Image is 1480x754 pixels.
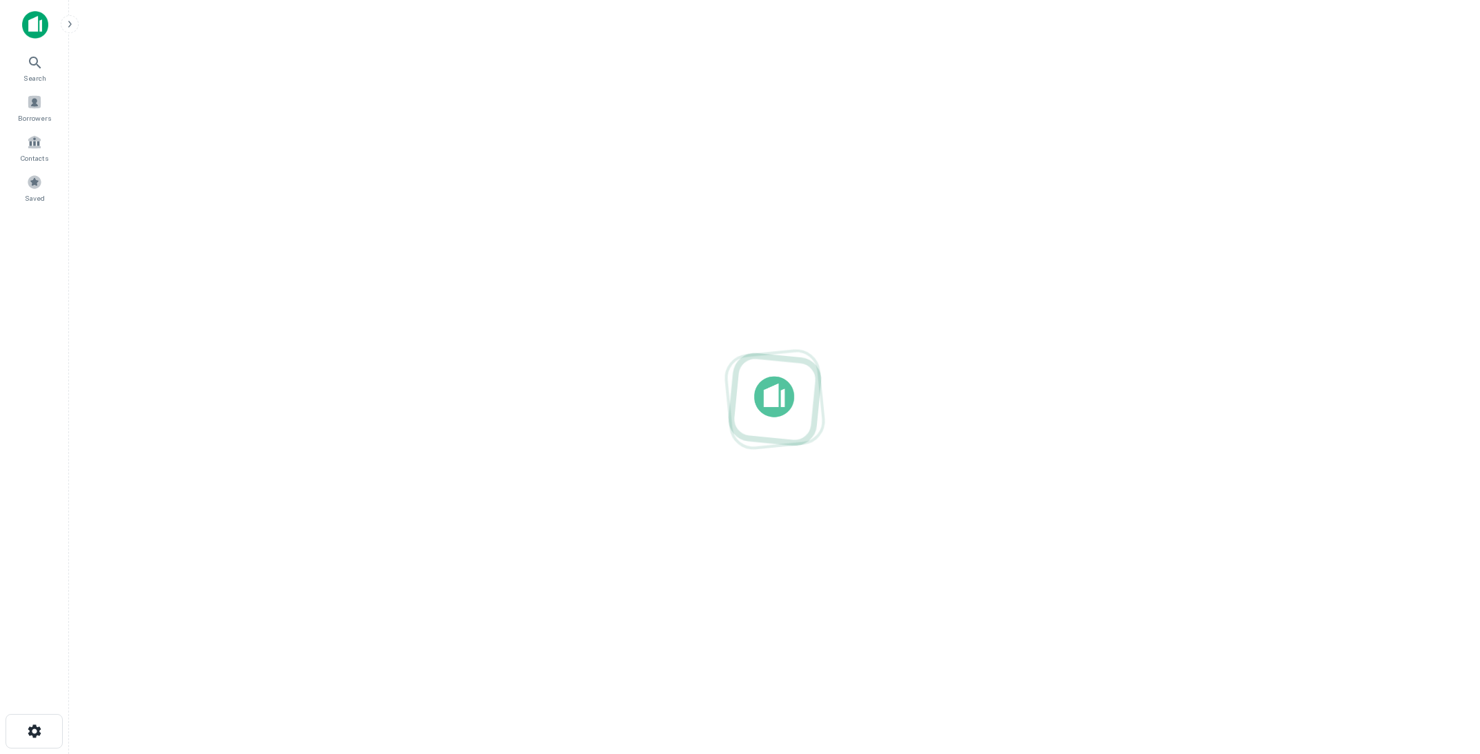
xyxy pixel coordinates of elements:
[4,169,65,206] a: Saved
[18,112,51,123] span: Borrowers
[4,49,65,86] a: Search
[4,89,65,126] a: Borrowers
[22,11,48,39] img: capitalize-icon.png
[21,152,48,163] span: Contacts
[25,192,45,204] span: Saved
[23,72,46,83] span: Search
[1411,644,1480,710] iframe: Chat Widget
[4,129,65,166] a: Contacts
